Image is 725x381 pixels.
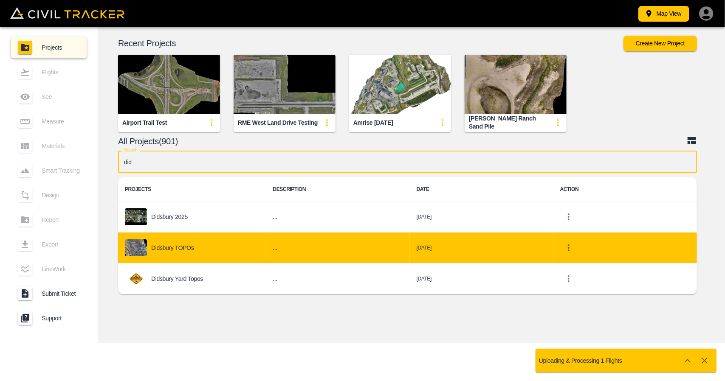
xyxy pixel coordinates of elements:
p: Didsbury Yard Topos [151,275,203,282]
a: Support [11,308,87,328]
button: update-card-details [550,114,567,131]
h6: ... [273,274,403,284]
button: update-card-details [319,114,336,131]
a: Projects [11,37,87,58]
table: project-list-table [118,177,697,294]
th: PROJECTS [118,177,266,202]
img: Airport Trail Test [118,55,220,114]
div: Amrise [DATE] [353,119,393,127]
div: RME West Land Drive Testing [238,119,318,127]
td: [DATE] [410,263,553,294]
p: Recent Projects [118,40,623,47]
h6: ... [273,243,403,253]
th: DESCRIPTION [266,177,409,202]
div: Airport Trail Test [122,119,167,127]
th: ACTION [553,177,697,202]
button: update-card-details [434,114,451,131]
p: Uploading & Processing 1 Flights [539,357,622,364]
h6: ... [273,212,403,222]
th: DATE [410,177,553,202]
div: [PERSON_NAME] Ranch Sand pile [469,115,550,130]
button: Map View [638,6,689,22]
img: project-image [125,270,147,287]
img: RME West Land Drive Testing [234,55,336,114]
img: Civil Tracker [10,7,124,19]
img: Amrise Sep 2025 [349,55,451,114]
td: [DATE] [410,233,553,263]
button: update-card-details [203,114,220,131]
img: project-image [125,239,147,256]
span: Projects [42,44,80,51]
p: Didsbury TOPOs [151,244,194,251]
button: Create New Project [623,36,697,51]
span: Support [42,315,80,322]
img: project-image [125,208,147,225]
button: Show more [679,352,696,369]
img: Adams Ranch Sand pile [465,55,567,114]
a: Submit Ticket [11,283,87,304]
p: Didsbury 2025 [151,213,188,220]
p: All Projects(901) [118,138,687,145]
td: [DATE] [410,202,553,233]
span: Submit Ticket [42,290,80,297]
